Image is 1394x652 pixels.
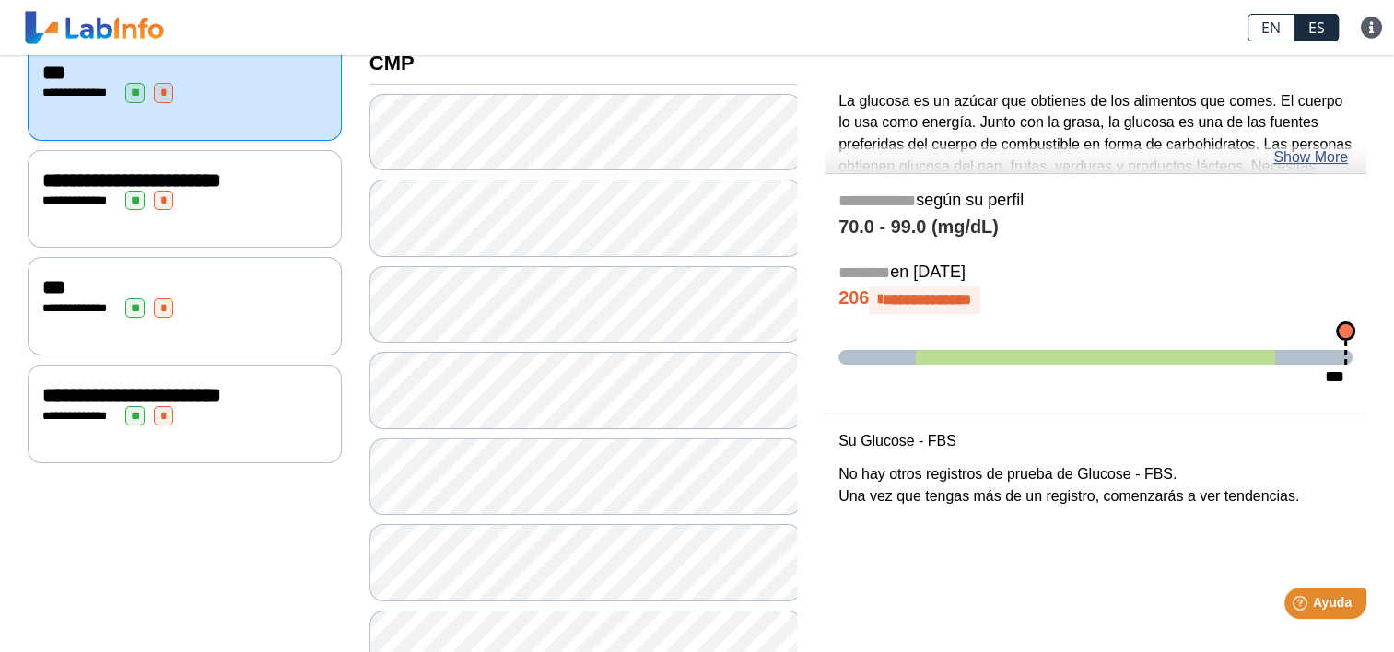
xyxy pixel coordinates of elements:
iframe: Help widget launcher [1230,580,1374,632]
p: La glucosa es un azúcar que obtienes de los alimentos que comes. El cuerpo lo usa como energía. J... [838,90,1353,244]
h5: en [DATE] [838,262,1353,284]
b: CMP [369,52,415,75]
a: Show More [1273,146,1348,169]
h4: 206 [838,286,1353,314]
p: Su Glucose - FBS [838,430,1353,452]
p: No hay otros registros de prueba de Glucose - FBS. Una vez que tengas más de un registro, comenza... [838,463,1353,507]
a: EN [1248,14,1294,41]
a: ES [1294,14,1339,41]
h5: según su perfil [838,191,1353,212]
h4: 70.0 - 99.0 (mg/dL) [838,216,1353,239]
